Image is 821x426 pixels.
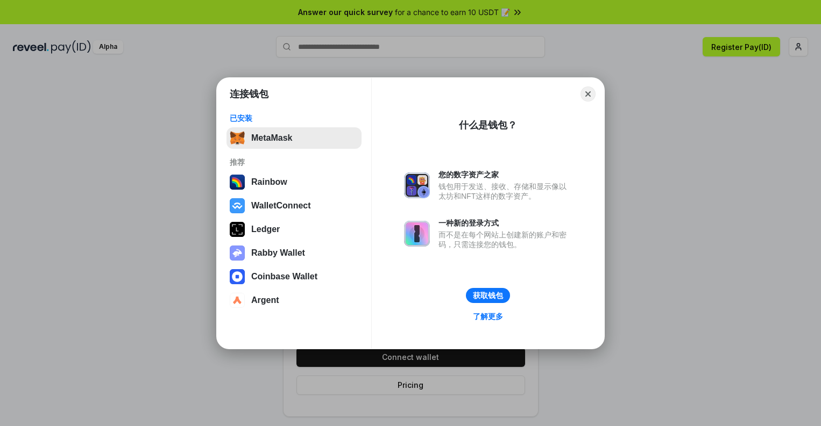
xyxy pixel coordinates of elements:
img: svg+xml,%3Csvg%20width%3D%2228%22%20height%3D%2228%22%20viewBox%3D%220%200%2028%2028%22%20fill%3D... [230,269,245,284]
div: Rainbow [251,177,287,187]
div: 什么是钱包？ [459,119,517,132]
div: 而不是在每个网站上创建新的账户和密码，只需连接您的钱包。 [438,230,572,249]
a: 了解更多 [466,309,509,323]
div: 了解更多 [473,312,503,321]
div: 钱包用于发送、接收、存储和显示像以太坊和NFT这样的数字资产。 [438,182,572,201]
img: svg+xml,%3Csvg%20xmlns%3D%22http%3A%2F%2Fwww.w3.org%2F2000%2Fsvg%22%20fill%3D%22none%22%20viewBox... [230,246,245,261]
div: Rabby Wallet [251,248,305,258]
div: 获取钱包 [473,291,503,300]
div: Argent [251,295,279,305]
h1: 连接钱包 [230,88,268,100]
button: Close [581,86,596,102]
button: Rainbow [227,171,362,193]
button: Ledger [227,219,362,240]
div: 推荐 [230,157,358,167]
button: Rabby Wallet [227,242,362,264]
button: WalletConnect [227,195,362,216]
div: 一种新的登录方式 [438,218,572,228]
img: svg+xml,%3Csvg%20xmlns%3D%22http%3A%2F%2Fwww.w3.org%2F2000%2Fsvg%22%20fill%3D%22none%22%20viewBox... [404,172,430,198]
div: 您的数字资产之家 [438,170,572,179]
img: svg+xml,%3Csvg%20xmlns%3D%22http%3A%2F%2Fwww.w3.org%2F2000%2Fsvg%22%20fill%3D%22none%22%20viewBox... [404,221,430,247]
img: svg+xml,%3Csvg%20width%3D%2228%22%20height%3D%2228%22%20viewBox%3D%220%200%2028%2028%22%20fill%3D... [230,198,245,213]
button: Coinbase Wallet [227,266,362,287]
div: WalletConnect [251,201,311,211]
div: MetaMask [251,133,292,143]
button: 获取钱包 [466,288,510,303]
div: Ledger [251,225,280,234]
img: svg+xml,%3Csvg%20fill%3D%22none%22%20height%3D%2233%22%20viewBox%3D%220%200%2035%2033%22%20width%... [230,131,245,146]
img: svg+xml,%3Csvg%20width%3D%22120%22%20height%3D%22120%22%20viewBox%3D%220%200%20120%20120%22%20fil... [230,175,245,190]
img: svg+xml,%3Csvg%20width%3D%2228%22%20height%3D%2228%22%20viewBox%3D%220%200%2028%2028%22%20fill%3D... [230,293,245,308]
img: svg+xml,%3Csvg%20xmlns%3D%22http%3A%2F%2Fwww.w3.org%2F2000%2Fsvg%22%20width%3D%2228%22%20height%3... [230,222,245,237]
div: Coinbase Wallet [251,272,317,281]
button: Argent [227,290,362,311]
button: MetaMask [227,127,362,149]
div: 已安装 [230,113,358,123]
